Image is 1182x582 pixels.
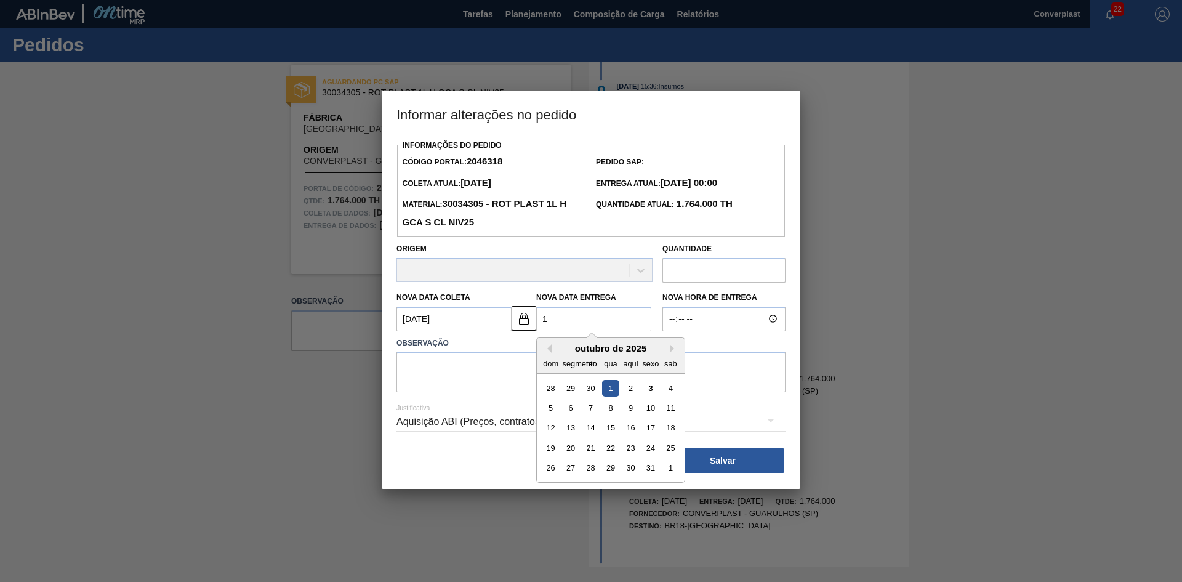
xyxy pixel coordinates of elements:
button: trancado [512,306,536,331]
font: 8 [608,403,613,413]
div: Escolha domingo, 5 de outubro de 2025 [542,400,559,416]
font: 28 [547,383,555,392]
font: Informar alterações no pedido [396,107,576,123]
div: Escolha segunda-feira, 20 de outubro de 2025 [563,440,579,456]
font: 9 [629,403,633,413]
div: Escolha segunda-feira, 27 de outubro de 2025 [563,459,579,476]
font: 30 [586,383,595,392]
font: 26 [547,463,555,472]
div: Escolha segunda-feira, 6 de outubro de 2025 [563,400,579,416]
div: Escolha quinta-feira, 9 de outubro de 2025 [622,400,639,416]
font: Observação [396,339,449,347]
font: 18 [666,423,675,432]
font: 6 [569,403,573,413]
font: Quantidade atual: [596,200,674,209]
button: Fechar [536,448,659,473]
font: segmento [563,358,597,368]
font: 21 [586,443,595,453]
font: 22 [606,443,615,453]
font: 14 [586,423,595,432]
font: outubro de 2025 [575,343,647,354]
div: Escolha domingo, 19 de outubro de 2025 [542,440,559,456]
font: 2 [629,383,633,392]
font: 13 [566,423,575,432]
div: Escolha sexta-feira, 31 de outubro de 2025 [642,459,659,476]
div: Escolha segunda-feira, 29 de setembro de 2025 [563,379,579,396]
div: Escolha sábado, 1 de novembro de 2025 [662,459,679,476]
font: qua [604,358,617,368]
font: Informações do Pedido [403,141,502,150]
div: Escolha sexta-feira, 10 de outubro de 2025 [642,400,659,416]
font: Origem [396,245,427,253]
div: mês 2025-10 [541,378,680,477]
font: Código Portal: [402,158,466,166]
font: 10 [646,403,655,413]
font: [DATE] 00:00 [661,177,717,188]
font: Nova Data Coleta [396,293,470,302]
font: sab [664,358,677,368]
font: 29 [606,463,615,472]
div: Escolha quinta-feira, 2 de outubro de 2025 [622,379,639,396]
div: Escolha quarta-feira, 8 de outubro de 2025 [602,400,619,416]
font: 17 [646,423,655,432]
font: 25 [666,443,675,453]
div: Escolha quarta-feira, 29 de outubro de 2025 [602,459,619,476]
font: 7 [589,403,593,413]
font: 11 [666,403,675,413]
img: trancado [517,311,531,326]
font: 1 [669,463,673,472]
div: Escolha domingo, 12 de outubro de 2025 [542,419,559,436]
font: 27 [566,463,575,472]
font: 20 [566,443,575,453]
font: 5 [549,403,553,413]
div: Escolha quarta-feira, 15 de outubro de 2025 [602,419,619,436]
div: Escolha domingo, 28 de setembro de 2025 [542,379,559,396]
div: Escolha terça-feira, 7 de outubro de 2025 [582,400,599,416]
font: 28 [586,463,595,472]
input: dd/mm/aaaa [536,307,651,331]
font: aqui [623,358,638,368]
div: Escolha terça-feira, 14 de outubro de 2025 [582,419,599,436]
font: 24 [646,443,655,453]
font: Nova Hora de Entrega [662,293,757,302]
div: Escolha sexta-feira, 24 de outubro de 2025 [642,440,659,456]
font: 16 [626,423,635,432]
div: Escolha segunda-feira, 13 de outubro de 2025 [563,419,579,436]
div: Escolha sábado, 11 de outubro de 2025 [662,400,679,416]
div: Escolha domingo, 26 de outubro de 2025 [542,459,559,476]
div: Escolha sexta-feira, 3 de outubro de 2025 [642,379,659,396]
div: Escolha sábado, 25 de outubro de 2025 [662,440,679,456]
div: Escolha terça-feira, 30 de setembro de 2025 [582,379,599,396]
div: Escolha quarta-feira, 1 de outubro de 2025 [602,379,619,396]
font: 3 [648,383,653,392]
font: sexo [642,358,659,368]
font: Quantidade [662,245,712,253]
font: 2046318 [467,156,502,166]
font: 23 [626,443,635,453]
font: Pedido SAP: [596,158,644,166]
font: [DATE] [460,177,491,188]
font: 31 [646,463,655,472]
div: Escolha sexta-feira, 17 de outubro de 2025 [642,419,659,436]
font: Coleta Atual: [402,179,460,188]
div: Escolha terça-feira, 28 de outubro de 2025 [582,459,599,476]
font: Entrega Atual: [596,179,661,188]
div: Escolha quinta-feira, 23 de outubro de 2025 [622,440,639,456]
button: Salvar [661,448,784,473]
font: 30 [626,463,635,472]
input: dd/mm/aaaa [396,307,512,331]
font: 29 [566,383,575,392]
div: Escolha terça-feira, 21 de outubro de 2025 [582,440,599,456]
div: Escolha quarta-feira, 22 de outubro de 2025 [602,440,619,456]
font: 1 [608,383,613,392]
font: Aquisição ABI (Preços, contratos, etc.) [396,416,565,427]
font: 19 [547,443,555,453]
font: 12 [547,423,555,432]
font: 15 [606,423,615,432]
font: 30034305 - ROT PLAST 1L H GCA S CL NIV25 [402,198,566,227]
button: Próximo mês [670,344,678,353]
font: dom [543,358,558,368]
font: Salvar [710,456,736,466]
button: Mês anterior [543,344,552,353]
font: Material: [402,200,442,209]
